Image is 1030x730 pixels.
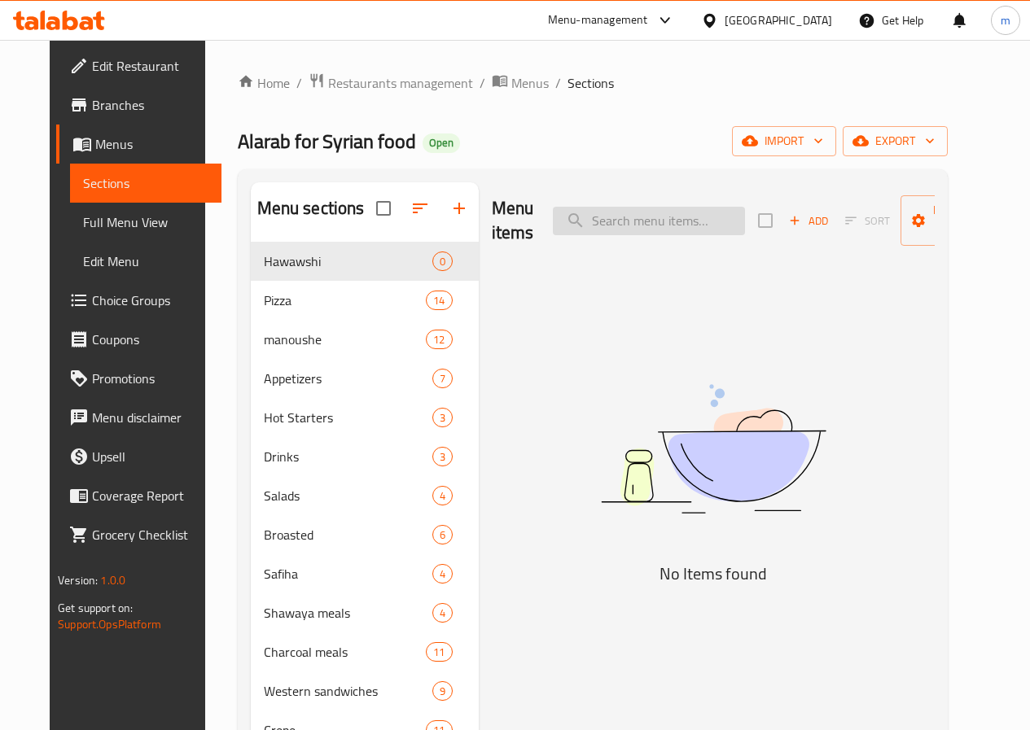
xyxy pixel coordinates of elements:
div: items [426,291,452,310]
span: Alarab for Syrian food [238,123,416,160]
span: Salads [264,486,432,505]
input: search [553,207,745,235]
span: Restaurants management [328,73,473,93]
span: 4 [433,566,452,582]
a: Upsell [56,437,221,476]
a: Choice Groups [56,281,221,320]
div: Broasted6 [251,515,479,554]
span: Sections [568,73,614,93]
div: Pizza14 [251,281,479,320]
span: Sections [83,173,208,193]
span: Menu disclaimer [92,408,208,427]
span: Branches [92,95,208,115]
a: Full Menu View [70,203,221,242]
span: Grocery Checklist [92,525,208,544]
div: items [426,642,452,662]
span: Open [423,136,460,150]
div: Drinks3 [251,437,479,476]
span: Menus [95,134,208,154]
span: Hot Starters [264,408,432,427]
span: Menus [511,73,549,93]
span: Get support on: [58,597,133,619]
span: m [1001,11,1010,29]
span: Select section first [835,208,901,234]
div: items [426,330,452,349]
a: Grocery Checklist [56,515,221,554]
span: export [856,131,935,151]
div: Menu-management [548,11,648,30]
span: Edit Menu [83,251,208,271]
button: import [732,126,836,156]
span: 6 [433,527,452,543]
li: / [480,73,485,93]
span: import [745,131,823,151]
div: Safiha4 [251,554,479,593]
span: 12 [427,332,451,348]
span: Add [787,212,831,230]
div: Hot Starters3 [251,398,479,437]
span: Coupons [92,330,208,349]
a: Sections [70,164,221,203]
a: Coupons [56,320,221,359]
div: manoushe [264,330,427,349]
span: 0 [433,254,452,269]
span: Broasted [264,525,432,544]
div: items [432,447,453,466]
span: Manage items [914,200,997,241]
span: Coverage Report [92,486,208,505]
span: Pizza [264,291,427,310]
a: Branches [56,85,221,125]
a: Menu disclaimer [56,398,221,437]
span: 9 [433,684,452,699]
a: Menus [492,72,549,94]
span: Select all sections [366,191,401,225]
h5: No Items found [510,561,917,587]
a: Edit Restaurant [56,46,221,85]
a: Edit Menu [70,242,221,281]
span: Edit Restaurant [92,56,208,76]
li: / [296,73,302,93]
span: Version: [58,570,98,591]
div: Shawaya meals4 [251,593,479,632]
span: 4 [433,605,452,621]
span: Appetizers [264,369,432,388]
div: [GEOGRAPHIC_DATA] [725,11,832,29]
div: items [432,486,453,505]
span: 3 [433,410,452,426]
span: Safiha [264,564,432,584]
li: / [555,73,561,93]
img: dish.svg [510,341,917,557]
div: Hawawshi0 [251,242,479,281]
button: Manage items [901,195,1010,246]
div: items [432,525,453,544]
button: export [843,126,948,156]
div: items [432,408,453,427]
div: items [432,251,453,271]
span: Choice Groups [92,291,208,310]
span: 4 [433,488,452,504]
div: Drinks [264,447,432,466]
button: Add [782,208,835,234]
div: Hawawshi [264,251,432,271]
span: Sort sections [401,189,440,228]
a: Support.OpsPlatform [58,614,161,635]
div: Open [423,133,460,153]
span: 3 [433,449,452,465]
span: Western sandwiches [264,681,432,701]
div: items [432,564,453,584]
div: Western sandwiches9 [251,671,479,710]
a: Restaurants management [309,72,473,94]
span: 11 [427,645,451,660]
span: 14 [427,293,451,308]
h2: Menu items [492,196,534,245]
span: 7 [433,371,452,387]
nav: breadcrumb [238,72,948,94]
a: Promotions [56,359,221,398]
h2: Menu sections [257,196,365,221]
span: Charcoal meals [264,642,427,662]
